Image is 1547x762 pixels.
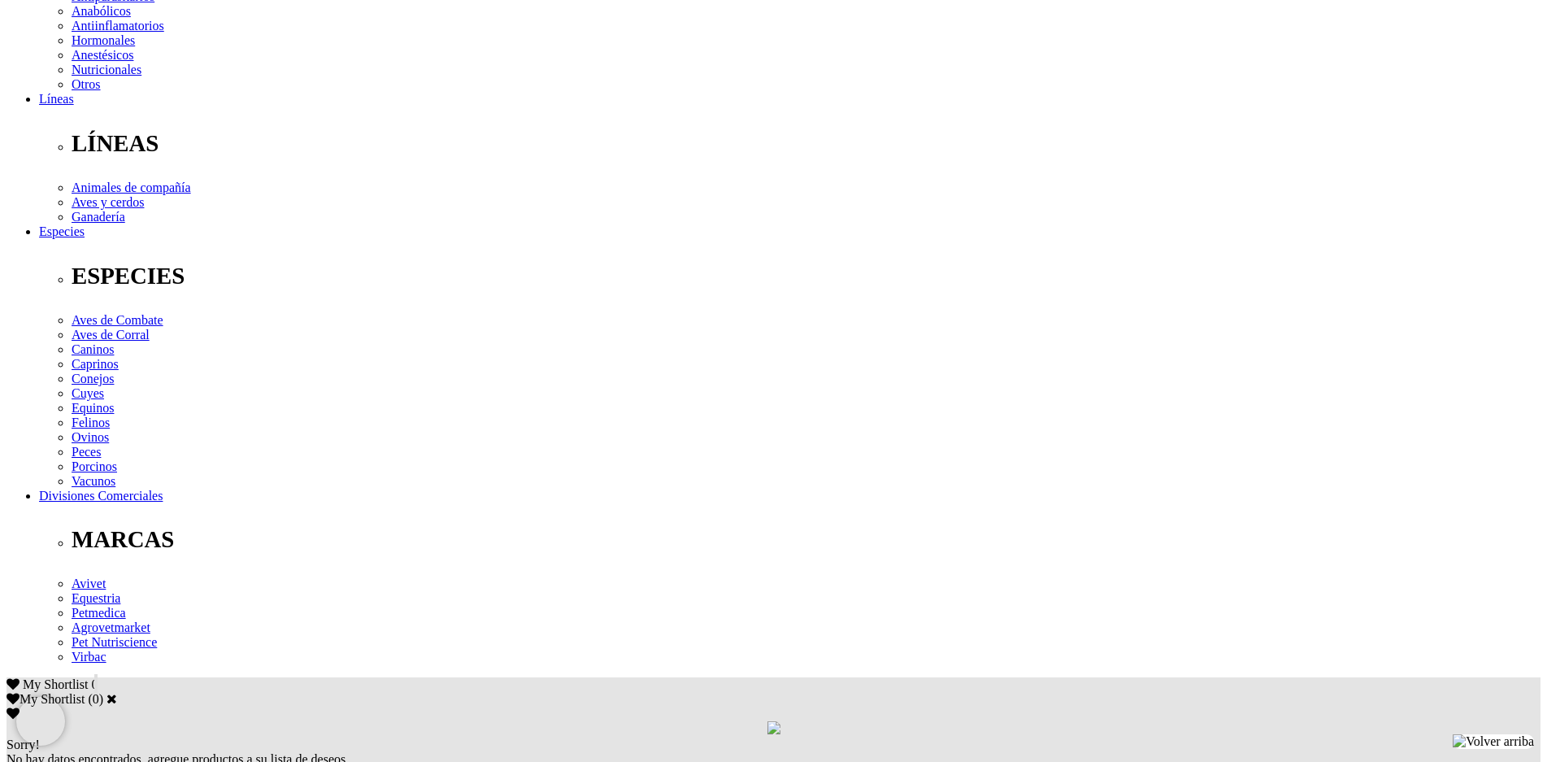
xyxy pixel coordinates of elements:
[7,738,40,751] span: Sorry!
[23,677,88,691] span: My Shortlist
[72,4,131,18] a: Anabólicos
[72,328,150,342] a: Aves de Corral
[72,195,144,209] a: Aves y cerdos
[72,386,104,400] a: Cuyes
[72,210,125,224] a: Ganadería
[72,401,114,415] a: Equinos
[72,313,163,327] a: Aves de Combate
[39,489,163,503] a: Divisiones Comerciales
[72,48,133,62] a: Anestésicos
[93,692,99,706] label: 0
[72,342,114,356] a: Caninos
[72,526,1540,553] p: MARCAS
[106,692,117,705] a: Cerrar
[72,63,141,76] a: Nutricionales
[16,697,65,746] iframe: Brevo live chat
[72,19,164,33] a: Antiinflamatorios
[72,635,157,649] a: Pet Nutriscience
[72,606,126,620] a: Petmedica
[72,430,109,444] a: Ovinos
[72,474,115,488] a: Vacunos
[7,692,85,706] label: My Shortlist
[91,677,98,691] span: 0
[72,620,150,634] a: Agrovetmarket
[72,372,114,385] a: Conejos
[72,459,117,473] a: Porcinos
[72,577,106,590] a: Avivet
[72,263,1540,290] p: ESPECIES
[72,591,120,605] a: Equestria
[72,33,135,47] a: Hormonales
[39,92,74,106] a: Líneas
[767,721,780,734] img: loading.gif
[72,416,110,429] a: Felinos
[39,224,85,238] a: Especies
[72,357,119,371] a: Caprinos
[72,181,191,194] a: Animales de compañía
[72,77,101,91] a: Otros
[72,650,106,664] a: Virbac
[72,130,1540,157] p: LÍNEAS
[1453,734,1534,749] img: Volver arriba
[88,692,103,706] span: ( )
[72,445,101,459] a: Peces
